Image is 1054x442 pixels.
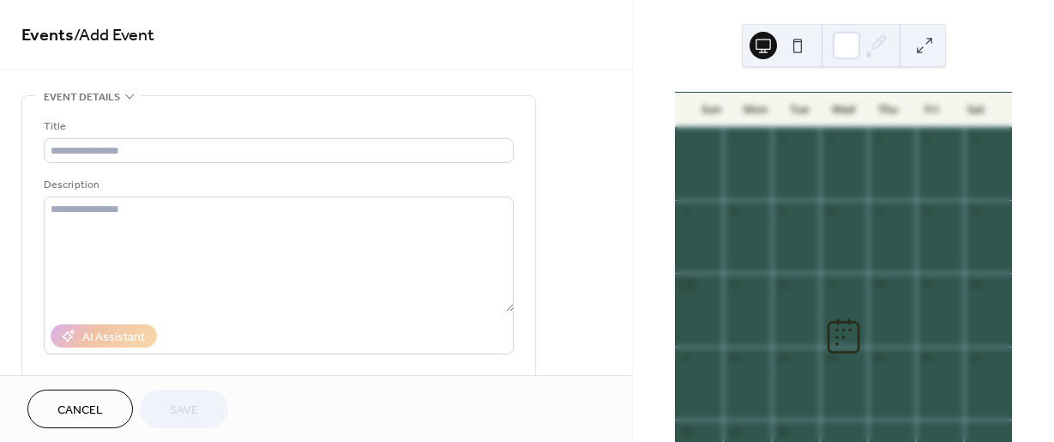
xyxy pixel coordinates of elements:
[954,93,998,127] div: Sat
[865,93,910,127] div: Thu
[910,93,955,127] div: Fri
[44,118,510,136] div: Title
[921,425,934,438] div: 3
[969,205,982,218] div: 13
[728,132,741,145] div: 1
[21,19,74,52] a: Events
[969,278,982,291] div: 20
[680,205,693,218] div: 7
[777,132,790,145] div: 2
[680,132,693,145] div: 31
[728,352,741,365] div: 22
[680,425,693,438] div: 28
[969,425,982,438] div: 4
[873,278,886,291] div: 18
[57,402,103,420] span: Cancel
[921,205,934,218] div: 12
[873,132,886,145] div: 4
[777,425,790,438] div: 30
[825,205,838,218] div: 10
[921,352,934,365] div: 26
[44,88,120,106] span: Event details
[689,93,733,127] div: Sun
[969,352,982,365] div: 27
[969,132,982,145] div: 6
[777,93,822,127] div: Tue
[873,205,886,218] div: 11
[728,278,741,291] div: 15
[825,132,838,145] div: 3
[680,278,693,291] div: 14
[777,205,790,218] div: 9
[873,352,886,365] div: 25
[822,93,866,127] div: Wed
[27,390,133,428] button: Cancel
[728,425,741,438] div: 29
[74,19,154,52] span: / Add Event
[680,352,693,365] div: 21
[825,352,838,365] div: 24
[825,278,838,291] div: 17
[777,352,790,365] div: 23
[44,176,510,194] div: Description
[825,425,838,438] div: 1
[733,93,778,127] div: Mon
[728,205,741,218] div: 8
[777,278,790,291] div: 16
[873,425,886,438] div: 2
[921,132,934,145] div: 5
[921,278,934,291] div: 19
